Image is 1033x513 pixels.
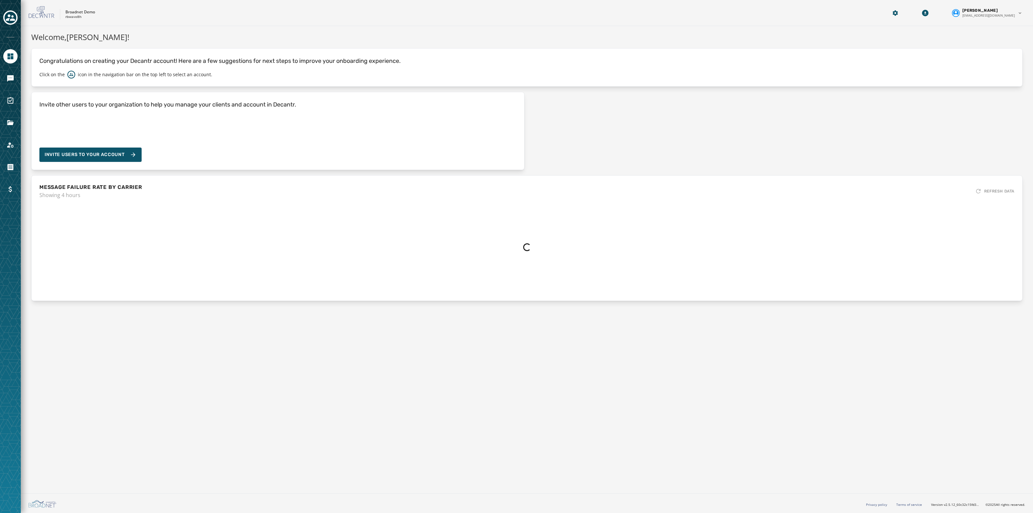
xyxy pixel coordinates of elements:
span: REFRESH DATA [984,189,1014,194]
span: Invite Users to your account [45,151,125,158]
button: Invite Users to your account [39,148,142,162]
h1: Welcome, [PERSON_NAME] ! [31,31,1023,43]
a: Navigate to Account [3,138,18,152]
p: icon in the navigation bar on the top left to select an account. [78,71,212,78]
p: Broadnet Demo [65,9,95,15]
p: Congratulations on creating your Decantr account! Here are a few suggestions for next steps to im... [39,56,1014,65]
span: [PERSON_NAME] [962,8,998,13]
a: Navigate to Home [3,49,18,64]
button: Download Menu [919,7,931,19]
span: © 2025 All rights reserved. [985,502,1025,507]
button: REFRESH DATA [975,186,1014,196]
button: User settings [949,5,1025,21]
a: Navigate to Orders [3,160,18,174]
a: Terms of service [896,502,922,507]
a: Navigate to Surveys [3,93,18,108]
a: Navigate to Billing [3,182,18,196]
button: Manage global settings [889,7,901,19]
p: rbwave8h [65,15,81,20]
p: Click on the [39,71,65,78]
button: Toggle account select drawer [3,10,18,25]
h4: Invite other users to your organization to help you manage your clients and account in Decantr. [39,100,296,109]
h4: MESSAGE FAILURE RATE BY CARRIER [39,183,142,191]
span: Showing 4 hours [39,191,142,199]
span: v2.5.12_60c32c15fd37978ea97d18c88c1d5e69e1bdb78b [944,502,980,507]
a: Navigate to Files [3,116,18,130]
span: [EMAIL_ADDRESS][DOMAIN_NAME] [962,13,1015,18]
a: Navigate to Messaging [3,71,18,86]
a: Privacy policy [866,502,887,507]
span: Version [931,502,980,507]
